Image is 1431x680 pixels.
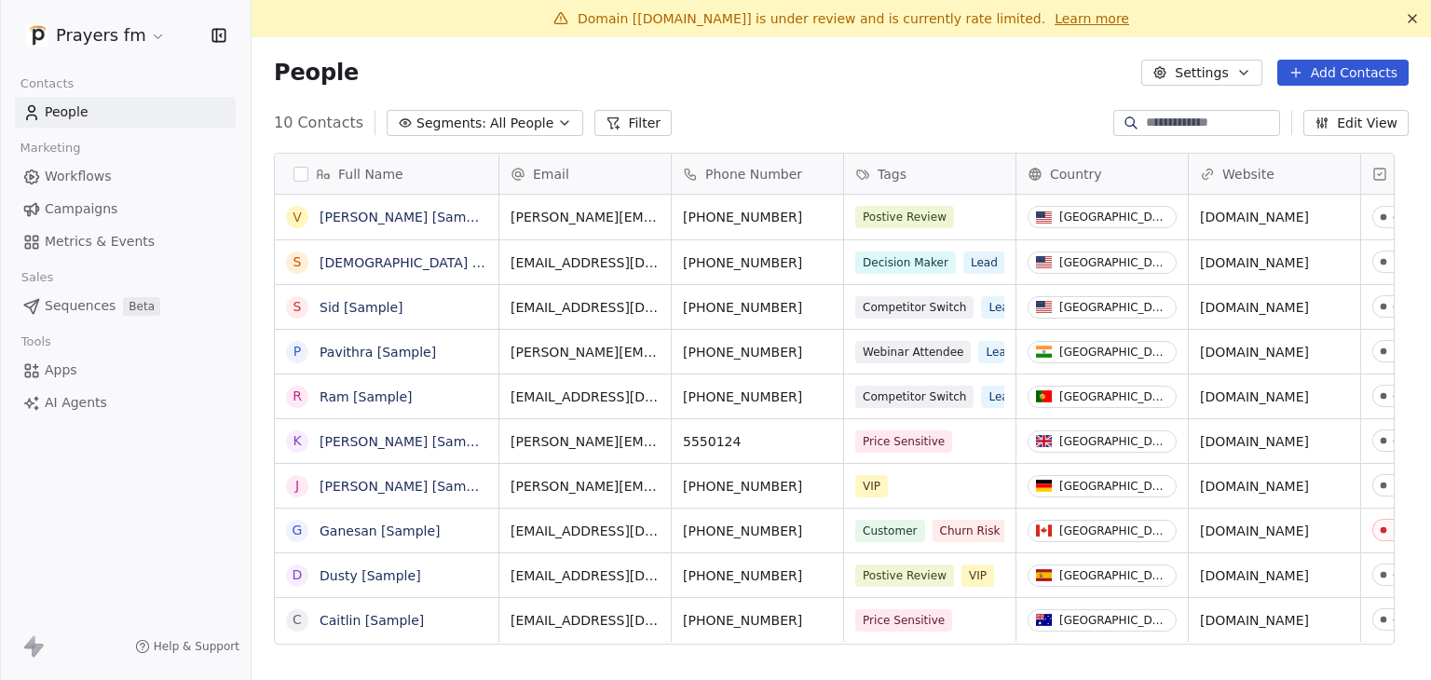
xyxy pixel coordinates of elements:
[1059,211,1168,224] div: [GEOGRAPHIC_DATA]
[1059,480,1168,493] div: [GEOGRAPHIC_DATA]
[683,566,832,585] span: [PHONE_NUMBER]
[1200,255,1309,270] a: [DOMAIN_NAME]
[1059,524,1168,537] div: [GEOGRAPHIC_DATA]
[293,342,301,361] div: P
[511,208,660,226] span: [PERSON_NAME][EMAIL_ADDRESS][DOMAIN_NAME]
[274,112,363,134] span: 10 Contacts
[135,639,239,654] a: Help & Support
[13,328,59,356] span: Tools
[45,199,117,219] span: Campaigns
[293,297,302,317] div: S
[293,431,301,451] div: K
[1059,390,1168,403] div: [GEOGRAPHIC_DATA]
[683,388,832,406] span: [PHONE_NUMBER]
[45,167,112,186] span: Workflows
[855,296,974,319] span: Competitor Switch
[855,206,954,228] span: Postive Review
[56,23,146,48] span: Prayers fm
[855,430,952,453] span: Price Sensitive
[1050,165,1102,184] span: Country
[511,388,660,406] span: [EMAIL_ADDRESS][DOMAIN_NAME]
[1055,9,1129,28] a: Learn more
[13,264,61,292] span: Sales
[320,568,421,583] a: Dusty [Sample]
[683,611,832,630] span: [PHONE_NUMBER]
[15,355,236,386] a: Apps
[45,296,116,316] span: Sequences
[855,564,954,587] span: Postive Review
[293,521,303,540] div: G
[15,194,236,224] a: Campaigns
[511,566,660,585] span: [EMAIL_ADDRESS][DOMAIN_NAME]
[683,253,832,272] span: [PHONE_NUMBER]
[1277,60,1409,86] button: Add Contacts
[1200,389,1309,404] a: [DOMAIN_NAME]
[320,389,413,404] a: Ram [Sample]
[274,59,359,87] span: People
[275,154,498,194] div: Full Name
[981,386,1023,408] span: Lead
[855,475,888,497] span: VIP
[338,165,403,184] span: Full Name
[1059,569,1168,582] div: [GEOGRAPHIC_DATA]
[416,114,486,133] span: Segments:
[1200,613,1309,628] a: [DOMAIN_NAME]
[1222,165,1274,184] span: Website
[705,165,802,184] span: Phone Number
[1200,568,1309,583] a: [DOMAIN_NAME]
[1016,154,1188,194] div: Country
[1059,346,1168,359] div: [GEOGRAPHIC_DATA]
[978,341,1020,363] span: Lead
[320,255,531,270] a: [DEMOGRAPHIC_DATA] [Sample]
[1303,110,1409,136] button: Edit View
[45,232,155,252] span: Metrics & Events
[295,476,299,496] div: J
[683,343,832,361] span: [PHONE_NUMBER]
[45,393,107,413] span: AI Agents
[293,208,302,227] div: V
[533,165,569,184] span: Email
[1059,614,1168,627] div: [GEOGRAPHIC_DATA]
[320,524,441,538] a: Ganesan [Sample]
[511,253,660,272] span: [EMAIL_ADDRESS][DOMAIN_NAME]
[683,432,832,451] span: 5550124
[683,522,832,540] span: [PHONE_NUMBER]
[293,610,302,630] div: C
[15,388,236,418] a: AI Agents
[683,208,832,226] span: [PHONE_NUMBER]
[154,639,239,654] span: Help & Support
[45,360,77,380] span: Apps
[1059,256,1168,269] div: [GEOGRAPHIC_DATA]
[963,252,1005,274] span: Lead
[22,20,170,51] button: Prayers fm
[15,97,236,128] a: People
[123,297,160,316] span: Beta
[15,226,236,257] a: Metrics & Events
[1200,210,1309,224] a: [DOMAIN_NAME]
[1059,435,1168,448] div: [GEOGRAPHIC_DATA]
[12,134,89,162] span: Marketing
[12,70,82,98] span: Contacts
[511,343,660,361] span: [PERSON_NAME][EMAIL_ADDRESS][DOMAIN_NAME]
[672,154,843,194] div: Phone Number
[15,291,236,321] a: SequencesBeta
[1200,524,1309,538] a: [DOMAIN_NAME]
[1200,434,1309,449] a: [DOMAIN_NAME]
[26,24,48,47] img: web-app-manifest-512x512.png
[1200,300,1309,315] a: [DOMAIN_NAME]
[1200,479,1309,494] a: [DOMAIN_NAME]
[878,165,906,184] span: Tags
[511,432,660,451] span: [PERSON_NAME][EMAIL_ADDRESS][DOMAIN_NAME]
[499,154,671,194] div: Email
[293,387,302,406] div: R
[320,613,424,628] a: Caitlin [Sample]
[1141,60,1261,86] button: Settings
[844,154,1015,194] div: Tags
[855,386,974,408] span: Competitor Switch
[683,477,832,496] span: [PHONE_NUMBER]
[293,565,303,585] div: D
[933,520,1008,542] span: Churn Risk
[15,161,236,192] a: Workflows
[320,210,491,224] a: [PERSON_NAME] [Sample]
[961,564,994,587] span: VIP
